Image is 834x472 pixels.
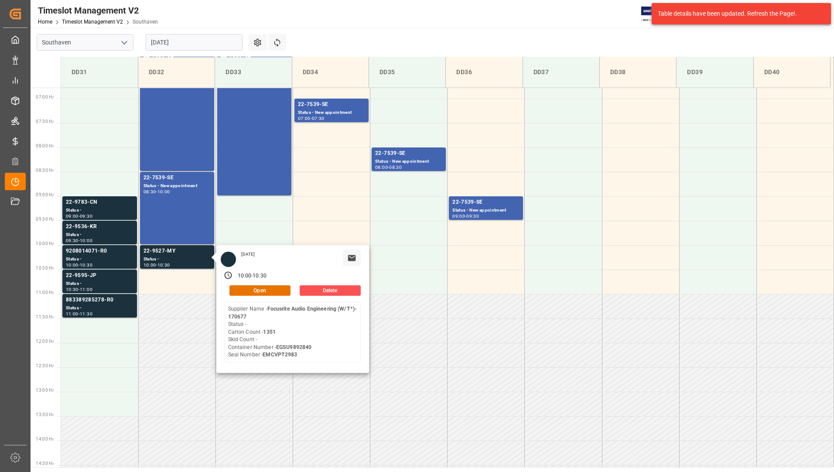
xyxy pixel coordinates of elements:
div: - [79,312,80,316]
div: Status - [66,231,133,239]
button: Open [229,285,291,296]
div: Status - [144,256,211,263]
div: 10:30 [253,272,267,280]
div: 09:30 [80,214,92,218]
b: EMCVPT2983 [263,352,297,358]
span: 13:30 Hr [36,412,54,417]
div: 09:30 [466,214,479,218]
div: - [79,214,80,218]
span: 14:00 Hr [36,437,54,441]
span: 07:00 Hr [36,95,54,99]
div: Status - [66,304,133,312]
div: DD38 [607,64,669,80]
div: 22-7539-SE [452,198,520,207]
div: - [79,287,80,291]
div: Supplier Name - Status - Carton Count - Skid Count - Container Number - Seal Number - [228,305,357,359]
div: - [79,239,80,243]
div: - [388,165,389,169]
button: open menu [117,36,130,49]
div: 10:30 [66,287,79,291]
div: - [465,214,466,218]
div: 09:00 [66,214,79,218]
img: Exertis%20JAM%20-%20Email%20Logo.jpg_1722504956.jpg [641,7,671,22]
div: 08:30 [389,165,402,169]
button: Delete [300,285,361,296]
div: Status - [66,207,133,214]
div: 10:30 [80,263,92,267]
div: DD31 [68,64,131,80]
div: 08:30 [144,190,156,194]
span: 11:00 Hr [36,290,54,295]
span: 10:30 Hr [36,266,54,270]
div: 22-9783-CN [66,198,133,207]
div: DD35 [376,64,438,80]
span: 13:00 Hr [36,388,54,393]
div: - [156,190,157,194]
input: Type to search/select [37,34,133,51]
span: 07:30 Hr [36,119,54,124]
div: 22-7539-SE [298,100,365,109]
div: 22-7539-SE [144,174,211,182]
div: - [251,272,253,280]
b: 1351 [263,329,276,335]
div: 9208014071-R0 [66,247,133,256]
div: DD40 [761,64,823,80]
div: DD33 [222,64,284,80]
span: 14:30 Hr [36,461,54,466]
div: Status - [66,256,133,263]
div: 09:00 [452,214,465,218]
div: 11:00 [66,312,79,316]
div: Status - New appointment [452,207,520,214]
span: 08:00 Hr [36,144,54,148]
b: EGSU9892840 [276,344,311,350]
div: 10:00 [66,263,79,267]
div: Status - New appointment [298,109,365,116]
div: 10:00 [157,190,170,194]
div: Status - New appointment [144,182,211,190]
span: 11:30 Hr [36,315,54,319]
b: Focusrite Audio Engineering (W/T*)- 170677 [228,306,357,320]
div: 07:30 [312,116,325,120]
div: 11:00 [80,287,92,291]
div: DD36 [453,64,515,80]
div: 883389285278-R0 [66,296,133,304]
div: 22-9527-MY [144,247,211,256]
div: Status - [66,280,133,287]
a: Home [38,19,52,25]
div: [DATE] [238,251,258,257]
div: DD34 [299,64,362,80]
div: DD39 [684,64,746,80]
div: 09:30 [66,239,79,243]
div: 10:00 [80,239,92,243]
div: DD37 [530,64,592,80]
div: 07:00 [298,116,311,120]
div: 22-9536-KR [66,222,133,231]
div: Table details have been updated. Refresh the Page!. [658,9,818,18]
div: 10:00 [144,263,156,267]
div: Status - New appointment [375,158,442,165]
span: 09:30 Hr [36,217,54,222]
div: 08:00 [375,165,388,169]
a: Timeslot Management V2 [62,19,123,25]
div: Timeslot Management V2 [38,4,158,17]
span: 12:00 Hr [36,339,54,344]
span: 10:00 Hr [36,241,54,246]
div: 22-7539-SE [375,149,442,158]
div: 10:30 [157,263,170,267]
div: 11:30 [80,312,92,316]
span: 12:30 Hr [36,363,54,368]
span: 08:30 Hr [36,168,54,173]
div: - [79,263,80,267]
div: DD32 [145,64,208,80]
div: 22-9595-JP [66,271,133,280]
div: - [156,263,157,267]
div: - [311,116,312,120]
div: 10:00 [238,272,252,280]
span: 09:00 Hr [36,192,54,197]
input: DD-MM-YYYY [146,34,243,51]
